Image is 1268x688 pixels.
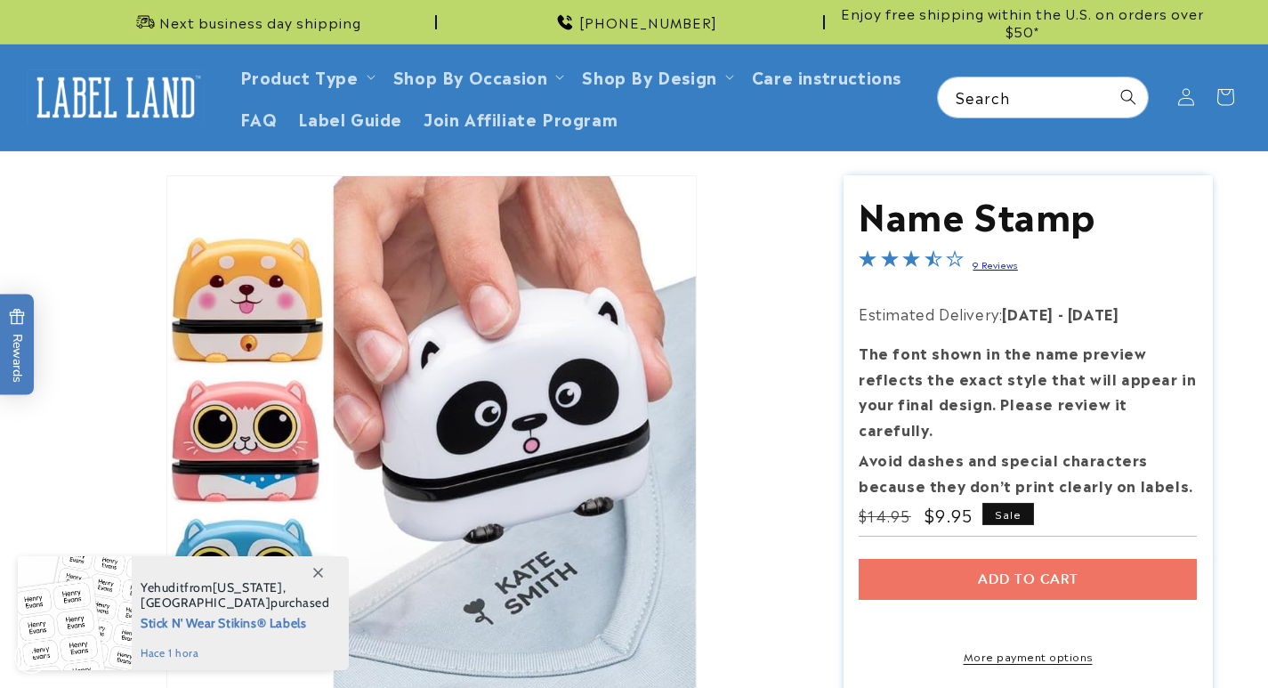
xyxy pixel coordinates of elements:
strong: The font shown in the name preview reflects the exact style that will appear in your final design... [859,342,1196,440]
a: 9 Reviews [973,258,1017,271]
img: Label Land [27,69,205,125]
a: More payment options [859,648,1197,664]
span: Yehudit [141,579,184,595]
span: FAQ [240,108,278,128]
button: Search [1109,77,1148,117]
span: Rewards [9,308,26,382]
a: Label Guide [287,97,413,139]
span: Join Affiliate Program [424,108,618,128]
summary: Shop By Design [571,55,740,97]
span: Next business day shipping [159,13,361,31]
span: 3.3-star overall rating [859,252,964,273]
span: hace 1 hora [141,645,330,661]
a: Care instructions [741,55,912,97]
a: Label Land [20,63,212,132]
strong: [DATE] [1002,303,1054,324]
span: Care instructions [752,66,901,86]
span: Label Guide [298,108,402,128]
iframe: Gorgias live chat messenger [1090,611,1250,670]
h1: Name Stamp [859,190,1197,237]
summary: Product Type [230,55,383,97]
span: [PHONE_NUMBER] [579,13,717,31]
a: Product Type [240,64,359,88]
span: [US_STATE] [213,579,283,595]
span: from , purchased [141,580,330,611]
summary: Shop By Occasion [383,55,572,97]
s: $14.95 [859,505,911,526]
p: Estimated Delivery: [859,301,1197,327]
span: Enjoy free shipping within the U.S. on orders over $50* [832,4,1213,39]
strong: - [1058,303,1064,324]
span: [GEOGRAPHIC_DATA] [141,595,271,611]
span: $9.95 [925,503,973,527]
a: Shop By Design [582,64,716,88]
a: Join Affiliate Program [413,97,628,139]
strong: Avoid dashes and special characters because they don’t print clearly on labels. [859,449,1193,496]
span: Shop By Occasion [393,66,548,86]
a: FAQ [230,97,288,139]
strong: [DATE] [1068,303,1119,324]
span: Sale [982,503,1034,525]
span: Stick N' Wear Stikins® Labels [141,611,330,633]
